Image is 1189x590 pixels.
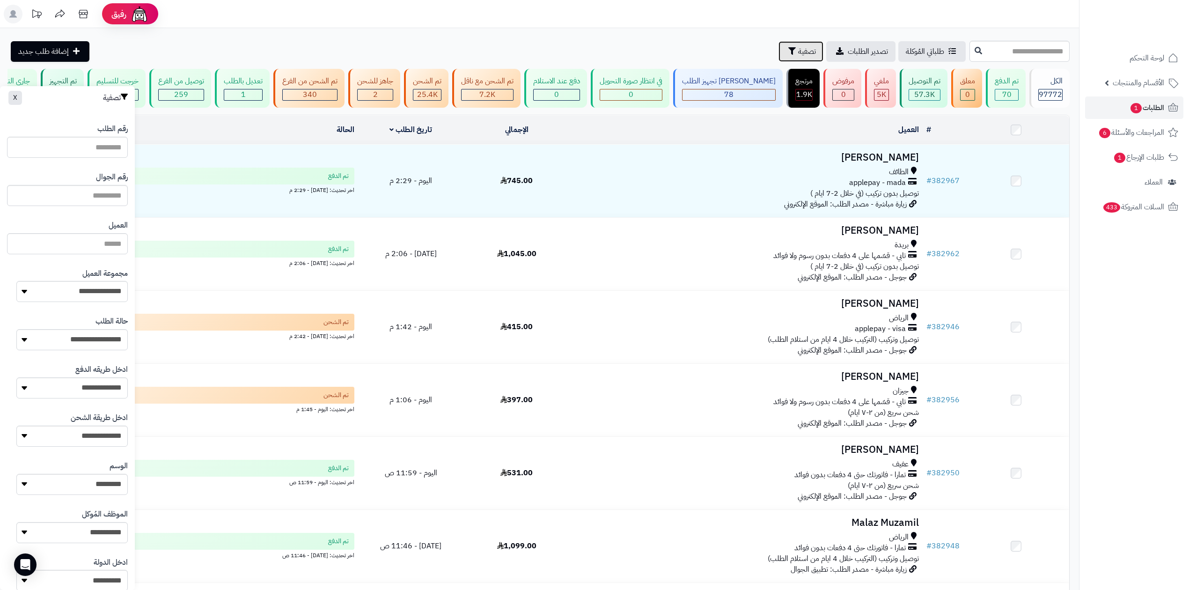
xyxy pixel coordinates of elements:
div: 340 [283,89,337,100]
span: الطائف [889,167,909,177]
span: 0 [554,89,559,100]
span: 70 [1002,89,1012,100]
a: تم الشحن مع ناقل 7.2K [450,69,522,108]
h3: [PERSON_NAME] [573,444,919,455]
span: توصيل بدون تركيب (في خلال 2-7 ايام ) [810,261,919,272]
a: السلات المتروكة433 [1085,196,1183,218]
span: تم الدفع [328,244,349,254]
div: جاهز للشحن [357,76,393,87]
a: تصدير الطلبات [826,41,895,62]
span: شحن سريع (من ٢-٧ ايام) [848,407,919,418]
label: العميل [109,220,128,231]
a: الإجمالي [505,124,528,135]
span: 1,099.00 [497,540,536,552]
span: 1.9K [796,89,812,100]
span: اليوم - 11:59 ص [385,467,437,479]
label: ادخل طريقه الدفع [75,364,128,375]
h3: Malaz Muzamil [573,517,919,528]
h3: [PERSON_NAME] [573,225,919,236]
a: تعديل بالطلب 1 [213,69,272,108]
a: مرفوض 0 [822,69,863,108]
div: 1862 [796,89,812,100]
span: 340 [303,89,317,100]
div: [PERSON_NAME] تجهيز الطلب [682,76,776,87]
a: مرتجع 1.9K [785,69,822,108]
a: #382946 [926,321,960,332]
a: تم الشحن 25.4K [402,69,450,108]
a: المراجعات والأسئلة6 [1085,121,1183,144]
a: تم الشحن من الفرع 340 [272,69,346,108]
a: #382967 [926,175,960,186]
div: ملغي [874,76,889,87]
span: [DATE] - 2:06 م [385,248,437,259]
span: 6 [1099,127,1111,139]
div: 0 [600,89,662,100]
span: 2 [373,89,378,100]
div: مرفوض [832,76,854,87]
button: X [8,91,22,105]
div: 57284 [909,89,940,100]
span: اليوم - 1:42 م [389,321,432,332]
div: تعديل بالطلب [224,76,263,87]
div: تم التوصيل [909,76,940,87]
span: تابي - قسّمها على 4 دفعات بدون رسوم ولا فوائد [773,397,906,407]
span: 531.00 [500,467,533,479]
span: توصيل بدون تركيب (في خلال 2-7 ايام ) [810,188,919,199]
label: حالة الطلب [95,316,128,327]
span: [DATE] - 11:46 ص [380,540,441,552]
span: 415.00 [500,321,533,332]
a: #382950 [926,467,960,479]
a: توصيل من الفرع 259 [147,69,213,108]
span: X [13,93,17,103]
span: 78 [724,89,734,100]
span: تصفية [798,46,816,57]
span: زيارة مباشرة - مصدر الطلب: الموقع الإلكتروني [784,199,907,210]
a: إضافة طلب جديد [11,41,89,62]
span: عفيف [892,459,909,470]
img: logo-2.png [1125,14,1180,33]
span: المراجعات والأسئلة [1098,126,1164,139]
a: دفع عند الاستلام 0 [522,69,589,108]
span: applepay - visa [855,324,906,334]
span: 25.4K [417,89,438,100]
a: تحديثات المنصة [25,5,48,26]
span: توصيل وتركيب (التركيب خلال 4 ايام من استلام الطلب) [768,334,919,345]
div: تم الدفع [995,76,1019,87]
div: اخر تحديث: اليوم - 1:45 م [14,404,354,413]
div: 78 [683,89,775,100]
span: # [926,175,932,186]
div: 70 [995,89,1018,100]
div: دفع عند الاستلام [533,76,580,87]
a: #382948 [926,540,960,552]
span: تم الدفع [328,537,349,546]
a: تم التوصيل 57.3K [898,69,949,108]
div: تم الشحن [413,76,441,87]
span: 259 [174,89,188,100]
a: تاريخ الطلب [389,124,432,135]
div: اخر تحديث: [DATE] - 2:06 م [14,258,354,267]
span: رفيق [111,8,126,20]
span: # [926,248,932,259]
h3: [PERSON_NAME] [573,371,919,382]
label: ادخل الدولة [94,557,128,568]
div: 25380 [413,89,441,100]
span: الرياض [889,532,909,543]
a: العملاء [1085,171,1183,193]
span: 745.00 [500,175,533,186]
span: زيارة مباشرة - مصدر الطلب: تطبيق الجوال [791,564,907,575]
a: الكل97772 [1028,69,1072,108]
span: جوجل - مصدر الطلب: الموقع الإلكتروني [798,345,907,356]
a: خرجت للتسليم 121 [86,69,147,108]
div: 0 [833,89,854,100]
span: الطلبات [1130,101,1164,114]
span: تم الدفع [328,171,349,181]
span: 0 [629,89,633,100]
a: # [926,124,931,135]
a: العميل [898,124,919,135]
div: 7222 [462,89,513,100]
a: معلق 0 [949,69,984,108]
div: اخر تحديث: [DATE] - 2:29 م [14,184,354,194]
span: الأقسام والمنتجات [1113,76,1164,89]
span: تمارا - فاتورتك حتى 4 دفعات بدون فوائد [794,470,906,480]
a: ملغي 5K [863,69,898,108]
